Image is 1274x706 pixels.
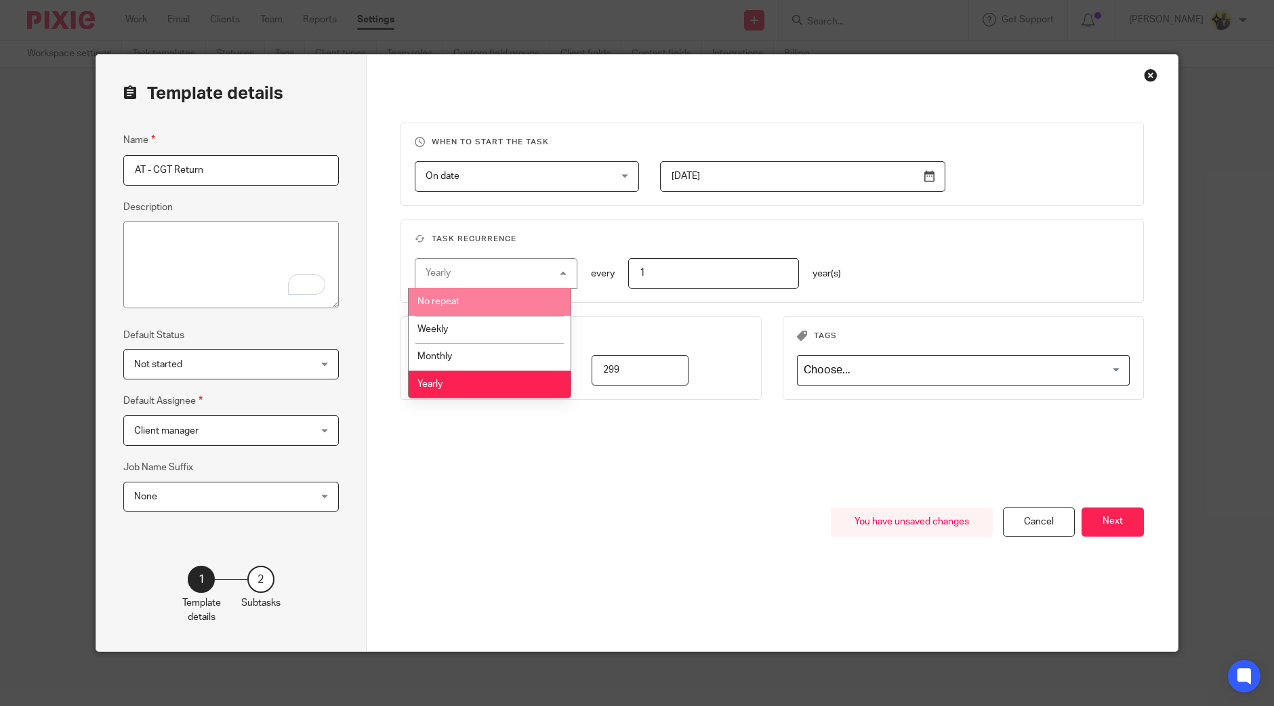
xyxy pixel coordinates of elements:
[123,221,339,309] textarea: To enrich screen reader interactions, please activate Accessibility in Grammarly extension settings
[241,596,281,610] p: Subtasks
[415,137,1130,148] h3: When to start the task
[426,268,451,278] div: Yearly
[1003,507,1075,537] div: Cancel
[813,269,841,278] span: year(s)
[134,426,199,436] span: Client manager
[797,355,1130,386] div: Search for option
[1144,68,1157,82] div: Close this dialog window
[134,492,157,501] span: None
[134,360,182,369] span: Not started
[417,325,448,334] span: Weekly
[799,358,1122,382] input: Search for option
[415,331,747,341] h3: Deadline
[188,566,215,593] div: 1
[426,171,459,181] span: On date
[182,596,221,624] p: Template details
[417,379,443,389] span: Yearly
[417,352,452,361] span: Monthly
[831,507,993,537] div: You have unsaved changes
[591,267,615,281] p: every
[1082,507,1144,537] button: Next
[123,132,155,148] label: Name
[797,331,1130,341] h3: Tags
[123,461,193,474] label: Job Name Suffix
[123,201,173,214] label: Description
[123,329,184,342] label: Default Status
[415,234,1130,245] h3: Task recurrence
[417,297,459,306] span: No repeat
[123,393,203,409] label: Default Assignee
[123,82,283,105] h2: Template details
[247,566,274,593] div: 2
